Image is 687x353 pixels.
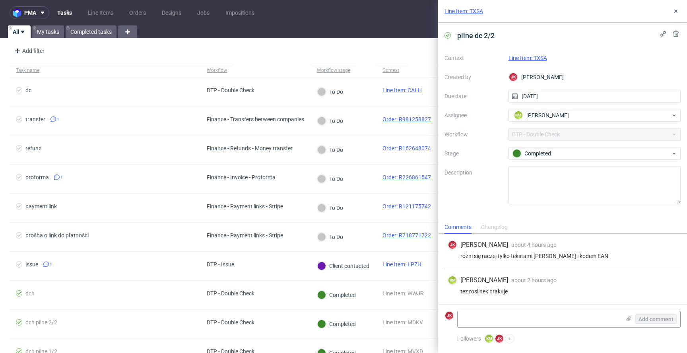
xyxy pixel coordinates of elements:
[444,168,502,203] label: Description
[485,335,493,343] figcaption: KM
[207,87,254,93] div: DTP - Double Check
[382,261,421,268] a: Line Item: LPZH
[317,262,369,270] div: Client contacted
[32,25,64,38] a: My tasks
[57,116,59,122] span: 1
[207,203,283,209] div: Finance - Payment links - Stripe
[25,87,31,93] div: dc
[11,45,46,57] div: Add filter
[445,312,453,320] figcaption: JK
[444,221,472,234] div: Comments
[481,221,508,234] div: Changelog
[444,7,483,15] a: Line Item: TXSA
[508,71,681,83] div: [PERSON_NAME]
[25,203,57,209] div: payment link
[382,232,431,239] a: Order: R718771722
[66,25,116,38] a: Completed tasks
[25,145,42,151] div: refund
[207,67,227,74] div: Workflow
[508,55,547,61] a: Line Item: TXSA
[25,319,57,326] div: dch pilne 2/2
[505,334,514,343] button: +
[124,6,151,19] a: Orders
[444,149,502,158] label: Stage
[444,130,502,139] label: Workflow
[207,232,283,239] div: Finance - Payment links - Stripe
[24,10,36,16] span: pma
[207,290,254,297] div: DTP - Double Check
[207,319,254,326] div: DTP - Double Check
[460,276,508,285] span: [PERSON_NAME]
[382,145,431,151] a: Order: R162648074
[509,73,517,81] figcaption: JK
[207,145,293,151] div: Finance - Refunds - Money transfer
[221,6,259,19] a: Impositions
[444,91,502,101] label: Due date
[454,29,498,42] span: pilne dc 2/2
[25,290,35,297] div: dch
[444,111,502,120] label: Assignee
[52,6,77,19] a: Tasks
[317,175,343,183] div: To Do
[10,6,49,19] button: pma
[50,261,52,268] span: 1
[192,6,214,19] a: Jobs
[83,6,118,19] a: Line Items
[16,67,194,74] span: Task name
[25,261,38,268] div: issue
[448,241,456,249] figcaption: JK
[495,335,503,343] figcaption: JK
[317,320,356,328] div: Completed
[444,72,502,82] label: Created by
[382,67,402,74] div: Context
[448,288,677,295] div: tez roslinek brakuje
[317,291,356,299] div: Completed
[448,253,677,259] div: różni się raczej tylko tekstami [PERSON_NAME] i kodem EAN
[444,53,502,63] label: Context
[317,87,343,96] div: To Do
[511,242,557,248] span: about 4 hours ago
[382,290,424,297] a: Line Item: WWJR
[382,203,431,209] a: Order: R121175742
[512,149,671,158] div: Completed
[382,319,423,326] a: Line Item: MDKV
[514,111,522,119] figcaption: KM
[457,336,481,342] span: Followers
[317,204,343,212] div: To Do
[8,25,31,38] a: All
[382,116,431,122] a: Order: R981258827
[25,174,49,180] div: proforma
[25,116,45,122] div: transfer
[511,277,557,283] span: about 2 hours ago
[448,276,456,284] figcaption: KM
[317,67,350,74] div: Workflow stage
[382,87,422,93] a: Line Item: CALH
[207,116,304,122] div: Finance - Transfers between companies
[460,241,508,249] span: [PERSON_NAME]
[526,111,569,119] span: [PERSON_NAME]
[317,145,343,154] div: To Do
[207,174,276,180] div: Finance - Invoice - Proforma
[207,261,234,268] div: DTP - Issue
[13,8,24,17] img: logo
[60,174,63,180] span: 1
[382,174,431,180] a: Order: R226861547
[317,233,343,241] div: To Do
[317,116,343,125] div: To Do
[25,232,89,239] div: prośba o link do płatności
[157,6,186,19] a: Designs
